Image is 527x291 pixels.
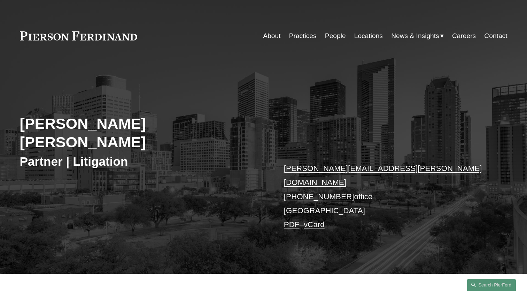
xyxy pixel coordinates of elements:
a: vCard [304,220,325,229]
h2: [PERSON_NAME] [PERSON_NAME] [20,114,264,151]
a: PDF [284,220,300,229]
a: Locations [354,29,383,43]
a: Careers [452,29,476,43]
a: [PERSON_NAME][EMAIL_ADDRESS][PERSON_NAME][DOMAIN_NAME] [284,164,482,187]
p: office [GEOGRAPHIC_DATA] – [284,162,487,232]
a: Contact [484,29,507,43]
span: News & Insights [391,30,439,42]
a: [PHONE_NUMBER] [284,192,354,201]
a: People [325,29,346,43]
a: Practices [289,29,317,43]
h3: Partner | Litigation [20,154,264,169]
a: About [263,29,280,43]
a: folder dropdown [391,29,444,43]
a: Search this site [467,279,516,291]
